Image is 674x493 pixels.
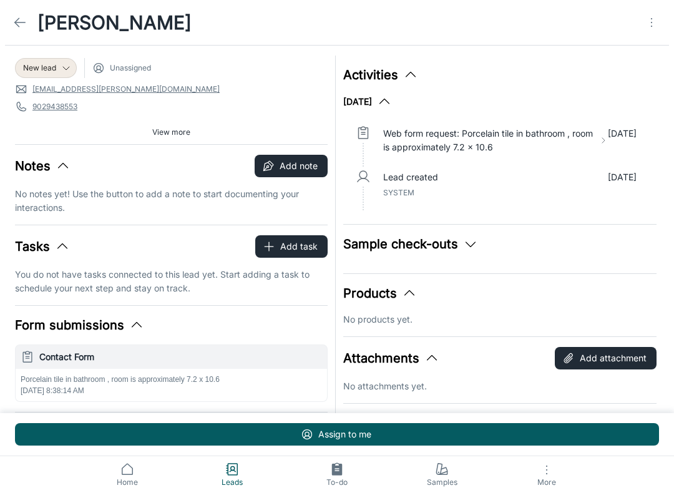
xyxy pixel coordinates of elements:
[292,477,382,488] span: To-do
[343,349,439,368] button: Attachments
[15,157,71,175] button: Notes
[639,10,664,35] button: Open menu
[15,58,77,78] div: New lead
[389,456,494,493] a: Samples
[343,66,418,84] button: Activities
[32,101,77,112] a: 9029438553
[555,347,657,369] button: Add attachment
[37,9,192,37] h1: [PERSON_NAME]
[494,456,599,493] button: More
[343,94,392,109] button: [DATE]
[15,268,328,295] p: You do not have tasks connected to this lead yet. Start adding a task to schedule your next step ...
[16,345,327,401] button: Contact FormPorcelain tile in bathroom , room is approximately 7.2 x 10.6[DATE] 8:38:14 AM
[608,170,637,184] p: [DATE]
[383,188,414,197] span: System
[383,170,438,184] p: Lead created
[15,187,328,215] p: No notes yet! Use the button to add a note to start documenting your interactions.
[255,235,328,258] button: Add task
[23,62,56,74] span: New lead
[15,316,144,334] button: Form submissions
[397,477,487,488] span: Samples
[285,456,389,493] a: To-do
[39,350,322,364] h6: Contact Form
[608,127,637,154] p: [DATE]
[343,379,656,393] p: No attachments yet.
[343,313,656,326] p: No products yet.
[15,423,659,446] button: Assign to me
[147,123,195,142] button: View more
[383,127,594,154] p: Web form request: Porcelain tile in bathroom , room is approximately 7.2 x 10.6
[187,477,277,488] span: Leads
[21,374,322,385] p: Porcelain tile in bathroom , room is approximately 7.2 x 10.6
[75,456,180,493] a: Home
[343,284,417,303] button: Products
[110,62,151,74] span: Unassigned
[32,84,220,95] a: [EMAIL_ADDRESS][PERSON_NAME][DOMAIN_NAME]
[15,237,70,256] button: Tasks
[82,477,172,488] span: Home
[502,477,592,487] span: More
[255,155,328,177] button: Add note
[180,456,285,493] a: Leads
[343,235,478,253] button: Sample check-outs
[21,386,84,395] span: [DATE] 8:38:14 AM
[152,127,190,138] span: View more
